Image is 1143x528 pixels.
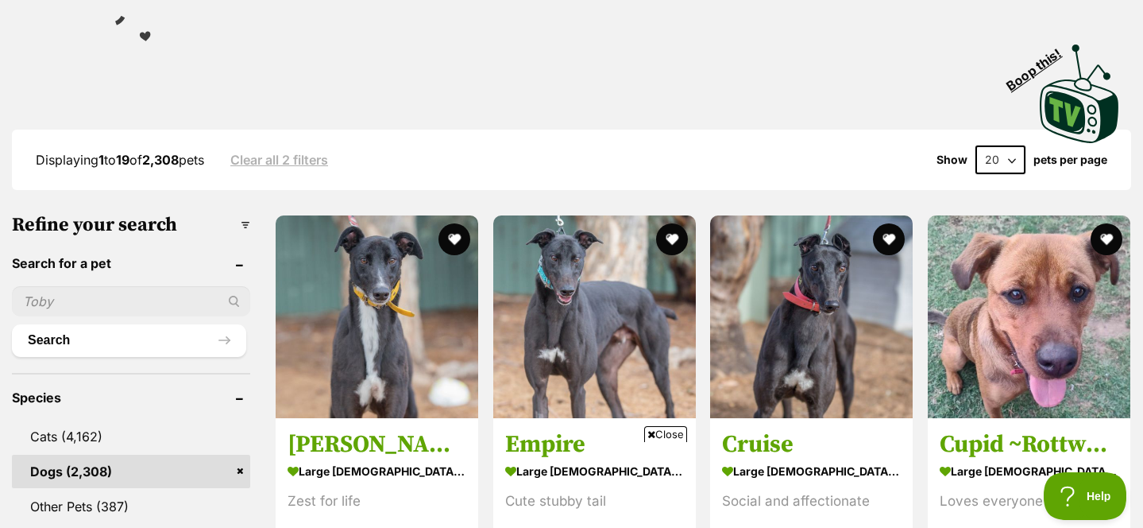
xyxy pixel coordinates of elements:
strong: 1 [98,152,104,168]
button: favourite [1090,223,1122,255]
h3: Empire [505,429,684,460]
a: Dogs (2,308) [12,455,250,488]
img: Empire - Greyhound Dog [493,215,696,418]
button: Search [12,324,246,356]
img: PetRescue TV logo [1040,45,1119,143]
strong: 2,308 [142,152,179,168]
header: Species [12,390,250,405]
button: favourite [655,223,687,255]
label: pets per page [1033,153,1107,166]
a: Clear all 2 filters [230,153,328,167]
strong: large [DEMOGRAPHIC_DATA] Dog [940,460,1118,483]
div: Loves everyone [940,491,1118,512]
iframe: Help Scout Beacon - Open [1044,472,1127,520]
h3: [PERSON_NAME] [288,429,466,460]
a: Boop this! [1040,30,1119,146]
span: Close [644,426,687,442]
a: Cats (4,162) [12,420,250,453]
a: Other Pets (387) [12,490,250,523]
input: Toby [12,286,250,316]
img: Cruise - Greyhound Dog [710,215,913,418]
img: Lee - Greyhound Dog [276,215,478,418]
button: favourite [438,223,470,255]
span: Displaying to of pets [36,152,204,168]
span: Show [936,153,967,166]
iframe: Advertisement [283,448,861,520]
header: Search for a pet [12,256,250,270]
button: favourite [873,223,905,255]
h3: Cruise [722,429,901,460]
strong: 19 [116,152,129,168]
span: Boop this! [1004,36,1077,93]
img: Cupid ~Rottweiler x Ridgeback, 15 months old, girl - Rhodesian Ridgeback x Rottweiler Dog [928,215,1130,418]
h3: Refine your search [12,214,250,236]
h3: Cupid ~Rottweiler x Ridgeback, [DEMOGRAPHIC_DATA], girl [940,429,1118,460]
